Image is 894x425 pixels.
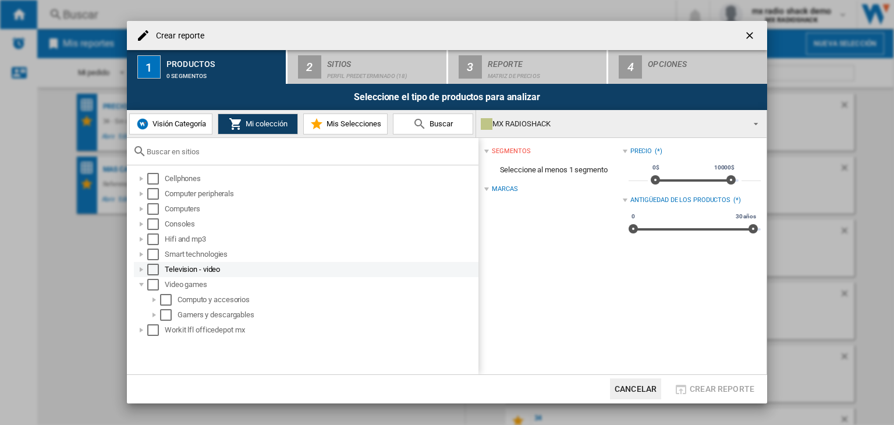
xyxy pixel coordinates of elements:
[147,203,165,215] md-checkbox: Select
[136,117,150,131] img: wiser-icon-blue.png
[137,55,161,79] div: 1
[165,173,477,185] div: Cellphones
[651,163,661,172] span: 0$
[165,249,477,260] div: Smart technologies
[492,147,530,156] div: segmentos
[165,324,477,336] div: Workit lfl officedepot mx
[648,55,762,67] div: Opciones
[165,218,477,230] div: Consoles
[160,309,178,321] md-checkbox: Select
[739,24,762,47] button: getI18NText('BUTTONS.CLOSE_DIALOG')
[147,324,165,336] md-checkbox: Select
[630,147,652,156] div: Precio
[619,55,642,79] div: 4
[150,30,204,42] h4: Crear reporte
[165,188,477,200] div: Computer peripherals
[147,147,473,156] input: Buscar en sitios
[608,50,767,84] button: 4 Opciones
[160,294,178,306] md-checkbox: Select
[218,114,298,134] button: Mi colección
[393,114,473,134] button: Buscar
[178,294,477,306] div: Computo y accesorios
[147,233,165,245] md-checkbox: Select
[327,55,442,67] div: Sitios
[147,264,165,275] md-checkbox: Select
[488,55,602,67] div: Reporte
[492,185,517,194] div: Marcas
[127,50,287,84] button: 1 Productos 0 segmentos
[243,119,288,128] span: Mi colección
[744,30,758,44] ng-md-icon: getI18NText('BUTTONS.CLOSE_DIALOG')
[165,233,477,245] div: Hifi and mp3
[166,67,281,79] div: 0 segmentos
[147,218,165,230] md-checkbox: Select
[147,279,165,291] md-checkbox: Select
[303,114,388,134] button: Mis Selecciones
[298,55,321,79] div: 2
[734,212,758,221] span: 30 años
[481,116,743,132] div: MX RADIOSHACK
[488,67,602,79] div: Matriz de precios
[150,119,206,128] span: Visión Categoría
[178,309,477,321] div: Gamers y descargables
[484,159,622,181] span: Seleccione al menos 1 segmento
[610,378,661,399] button: Cancelar
[327,67,442,79] div: Perfil predeterminado (18)
[165,264,477,275] div: Television - video
[127,84,767,110] div: Seleccione el tipo de productos para analizar
[165,279,477,291] div: Video games
[670,378,758,399] button: Crear reporte
[166,55,281,67] div: Productos
[712,163,736,172] span: 10000$
[324,119,381,128] span: Mis Selecciones
[448,50,608,84] button: 3 Reporte Matriz de precios
[288,50,448,84] button: 2 Sitios Perfil predeterminado (18)
[459,55,482,79] div: 3
[630,212,637,221] span: 0
[147,249,165,260] md-checkbox: Select
[427,119,453,128] span: Buscar
[147,173,165,185] md-checkbox: Select
[147,188,165,200] md-checkbox: Select
[129,114,212,134] button: Visión Categoría
[165,203,477,215] div: Computers
[630,196,730,205] div: Antigüedad de los productos
[690,384,754,394] span: Crear reporte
